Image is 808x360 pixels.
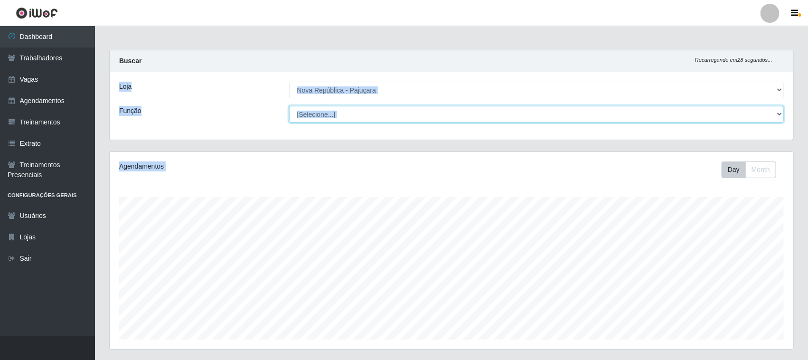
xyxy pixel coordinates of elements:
button: Month [745,161,776,178]
button: Day [722,161,746,178]
div: First group [722,161,776,178]
div: Agendamentos [119,161,388,171]
div: Toolbar with button groups [722,161,784,178]
strong: Buscar [119,57,141,65]
label: Função [119,106,141,116]
img: CoreUI Logo [16,7,58,19]
i: Recarregando em 28 segundos... [695,57,772,63]
label: Loja [119,82,132,92]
